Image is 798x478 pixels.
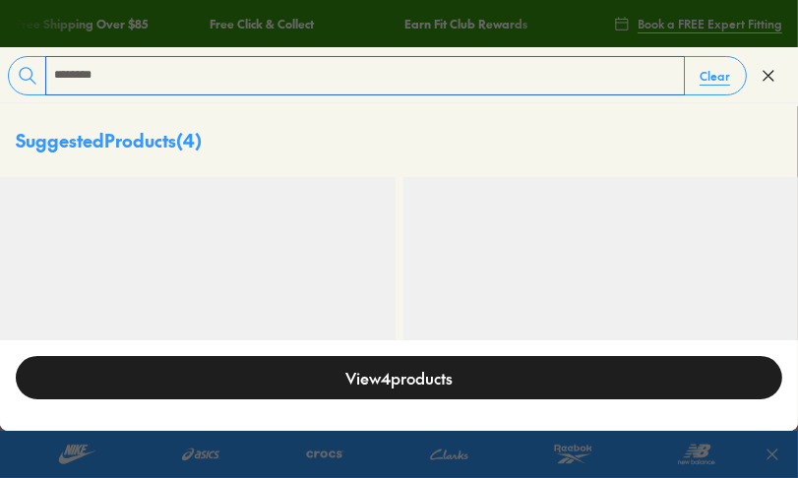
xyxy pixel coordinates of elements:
span: Book a FREE Expert Fitting [638,15,782,32]
a: Book a FREE Expert Fitting [614,6,782,41]
a: View4products [16,356,782,399]
span: ( 4 ) [176,128,202,152]
button: Clear [684,58,746,93]
p: Suggested Products [16,127,202,153]
button: Open gorgias live chat [10,7,59,56]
